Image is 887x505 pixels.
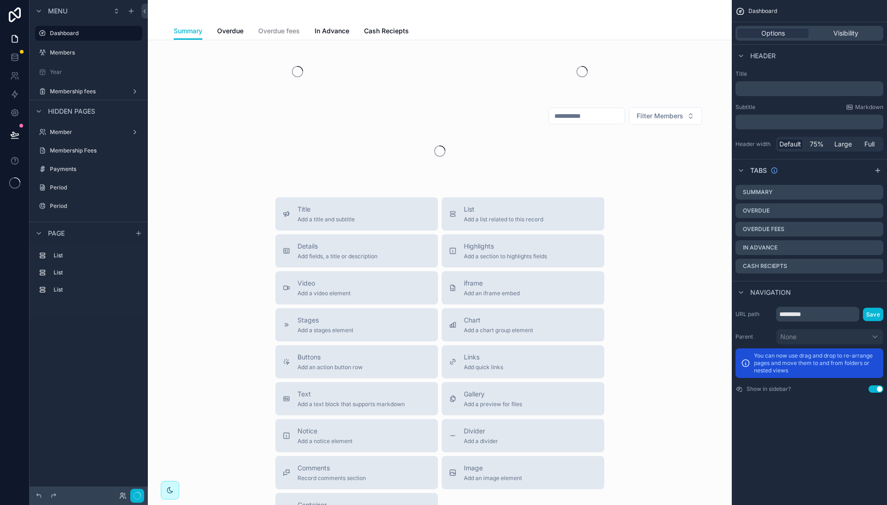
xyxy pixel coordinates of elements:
[298,242,377,251] span: Details
[50,49,140,56] label: Members
[298,475,366,482] span: Record comments section
[54,286,139,293] label: List
[780,332,796,341] span: None
[748,7,777,15] span: Dashboard
[743,189,772,196] label: Summary
[50,68,140,76] label: Year
[298,463,366,473] span: Comments
[174,23,202,40] a: Summary
[747,385,791,393] label: Show in sidebar?
[50,147,140,154] label: Membership Fees
[315,23,349,41] a: In Advance
[275,308,438,341] button: StagesAdd a stages element
[48,107,95,116] span: Hidden pages
[35,26,142,41] a: Dashboard
[50,184,140,191] label: Period
[364,26,409,36] span: Cash Reciepts
[217,23,243,41] a: Overdue
[743,262,787,270] label: Cash Reciepts
[464,327,533,334] span: Add a chart group element
[464,438,498,445] span: Add a divider
[743,207,770,214] label: Overdue
[35,143,142,158] a: Membership Fees
[834,140,852,149] span: Large
[298,438,352,445] span: Add a notice element
[442,419,604,452] button: DividerAdd a divider
[174,26,202,36] span: Summary
[35,162,142,176] a: Payments
[298,327,353,334] span: Add a stages element
[750,288,791,297] span: Navigation
[275,382,438,415] button: TextAdd a text block that supports markdown
[35,45,142,60] a: Members
[464,290,520,297] span: Add an iframe embed
[217,26,243,36] span: Overdue
[258,26,300,36] span: Overdue fees
[810,140,824,149] span: 75%
[464,364,503,371] span: Add quick links
[298,290,351,297] span: Add a video element
[54,269,139,276] label: List
[464,279,520,288] span: iframe
[298,216,355,223] span: Add a title and subtitle
[464,401,522,408] span: Add a preview for files
[35,125,142,140] a: Member
[35,65,142,79] a: Year
[35,84,142,99] a: Membership fees
[50,128,128,136] label: Member
[442,197,604,231] button: ListAdd a list related to this record
[464,316,533,325] span: Chart
[735,310,772,318] label: URL path
[35,180,142,195] a: Period
[464,463,522,473] span: Image
[464,426,498,436] span: Divider
[735,115,883,129] div: scrollable content
[298,389,405,399] span: Text
[464,475,522,482] span: Add an image element
[298,253,377,260] span: Add fields, a title or description
[442,271,604,304] button: iframeAdd an iframe embed
[464,216,543,223] span: Add a list related to this record
[779,140,801,149] span: Default
[442,456,604,489] button: ImageAdd an image element
[298,401,405,408] span: Add a text block that supports markdown
[754,352,878,374] p: You can now use drag and drop to re-arrange pages and move them to and from folders or nested views
[464,205,543,214] span: List
[35,199,142,213] a: Period
[258,23,300,41] a: Overdue fees
[464,253,547,260] span: Add a section to highlights fields
[50,165,140,173] label: Payments
[275,419,438,452] button: NoticeAdd a notice element
[735,333,772,341] label: Parent
[275,197,438,231] button: TitleAdd a title and subtitle
[298,316,353,325] span: Stages
[735,140,772,148] label: Header width
[275,345,438,378] button: ButtonsAdd an action button row
[275,234,438,268] button: DetailsAdd fields, a title or description
[735,81,883,96] div: scrollable content
[442,382,604,415] button: GalleryAdd a preview for files
[298,279,351,288] span: Video
[364,23,409,41] a: Cash Reciepts
[442,308,604,341] button: ChartAdd a chart group element
[863,308,883,321] button: Save
[30,244,148,306] div: scrollable content
[761,29,785,38] span: Options
[464,353,503,362] span: Links
[315,26,349,36] span: In Advance
[50,30,137,37] label: Dashboard
[50,88,128,95] label: Membership fees
[833,29,858,38] span: Visibility
[442,234,604,268] button: HighlightsAdd a section to highlights fields
[464,242,547,251] span: Highlights
[864,140,875,149] span: Full
[298,353,363,362] span: Buttons
[855,103,883,111] span: Markdown
[442,345,604,378] button: LinksAdd quick links
[298,205,355,214] span: Title
[275,271,438,304] button: VideoAdd a video element
[275,456,438,489] button: CommentsRecord comments section
[735,103,755,111] label: Subtitle
[298,426,352,436] span: Notice
[48,229,65,238] span: Page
